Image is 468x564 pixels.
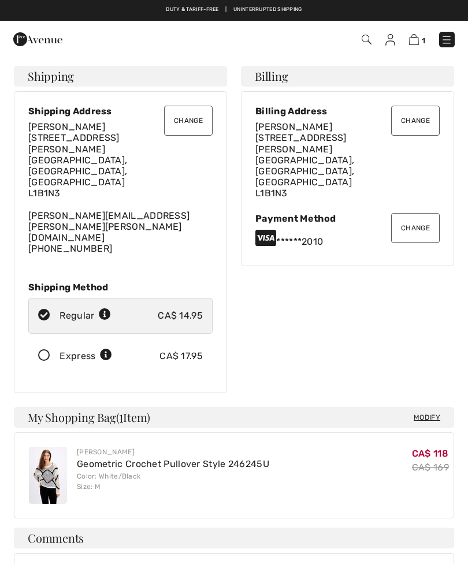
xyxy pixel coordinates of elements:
img: Geometric Crochet Pullover Style 246245U [29,447,67,504]
button: Change [391,106,440,136]
div: Payment Method [255,213,440,224]
img: Search [362,35,372,44]
span: ( Item) [116,409,150,425]
a: 1 [409,32,425,46]
span: 1 [422,36,425,45]
a: Geometric Crochet Pullover Style 246245U [77,458,269,469]
button: Change [164,106,213,136]
s: CA$ 169 [412,462,449,473]
img: My Info [385,34,395,46]
span: [PERSON_NAME] [28,121,105,132]
h4: Comments [14,528,454,548]
img: Menu [441,34,452,46]
div: [PERSON_NAME] [77,447,269,457]
span: [PERSON_NAME] [255,121,332,132]
span: 1 [119,409,123,424]
span: Billing [255,70,288,82]
div: [PERSON_NAME][EMAIL_ADDRESS][PERSON_NAME][PERSON_NAME][DOMAIN_NAME] [28,121,213,254]
span: [STREET_ADDRESS][PERSON_NAME] [GEOGRAPHIC_DATA], [GEOGRAPHIC_DATA], [GEOGRAPHIC_DATA] L1B1N3 [255,132,354,199]
div: Express [60,349,112,363]
img: 1ère Avenue [13,28,62,51]
span: [STREET_ADDRESS][PERSON_NAME] [GEOGRAPHIC_DATA], [GEOGRAPHIC_DATA], [GEOGRAPHIC_DATA] L1B1N3 [28,132,127,199]
div: Shipping Address [28,106,213,117]
div: Regular [60,309,111,323]
button: Change [391,213,440,243]
span: Modify [414,412,440,423]
h4: My Shopping Bag [14,407,454,428]
div: CA$ 14.95 [158,309,203,323]
img: Shopping Bag [409,34,419,45]
a: [PHONE_NUMBER] [28,243,112,254]
div: Billing Address [255,106,440,117]
span: CA$ 118 [412,448,448,459]
div: Color: White/Black Size: M [77,471,269,492]
div: CA$ 17.95 [159,349,203,363]
div: Shipping Method [28,282,213,293]
a: 1ère Avenue [13,33,62,44]
span: Shipping [28,70,74,82]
